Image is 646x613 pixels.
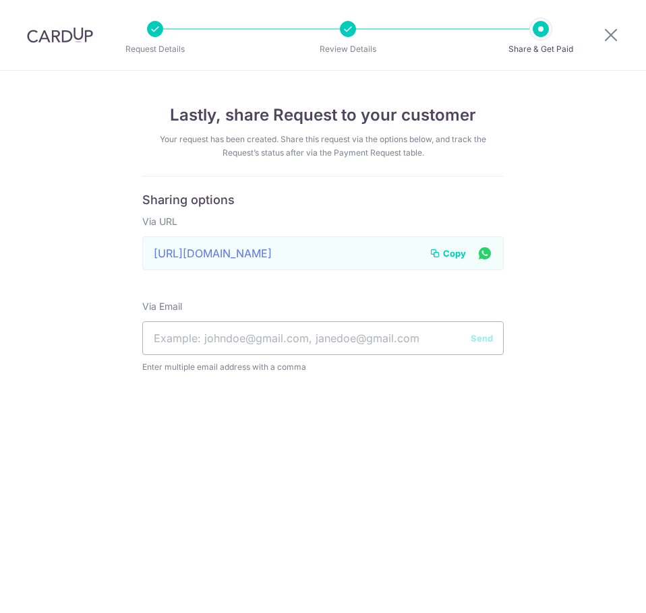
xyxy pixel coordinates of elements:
[142,215,177,228] label: Via URL
[443,247,466,260] span: Copy
[142,133,504,160] div: Your request has been created. Share this request via the options below, and track the Request’s ...
[430,247,466,260] button: Copy
[310,42,386,56] p: Review Details
[142,360,504,374] span: Enter multiple email address with a comma
[117,42,193,56] p: Request Details
[503,42,579,56] p: Share & Get Paid
[142,300,182,313] label: Via Email
[142,321,504,355] input: Example: johndoe@gmail.com, janedoe@gmail.com
[560,573,633,606] iframe: Opens a widget where you can find more information
[142,103,504,127] h4: Lastly, share Request to your customer
[27,27,93,43] img: CardUp
[142,193,504,208] h6: Sharing options
[471,331,493,345] button: Send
